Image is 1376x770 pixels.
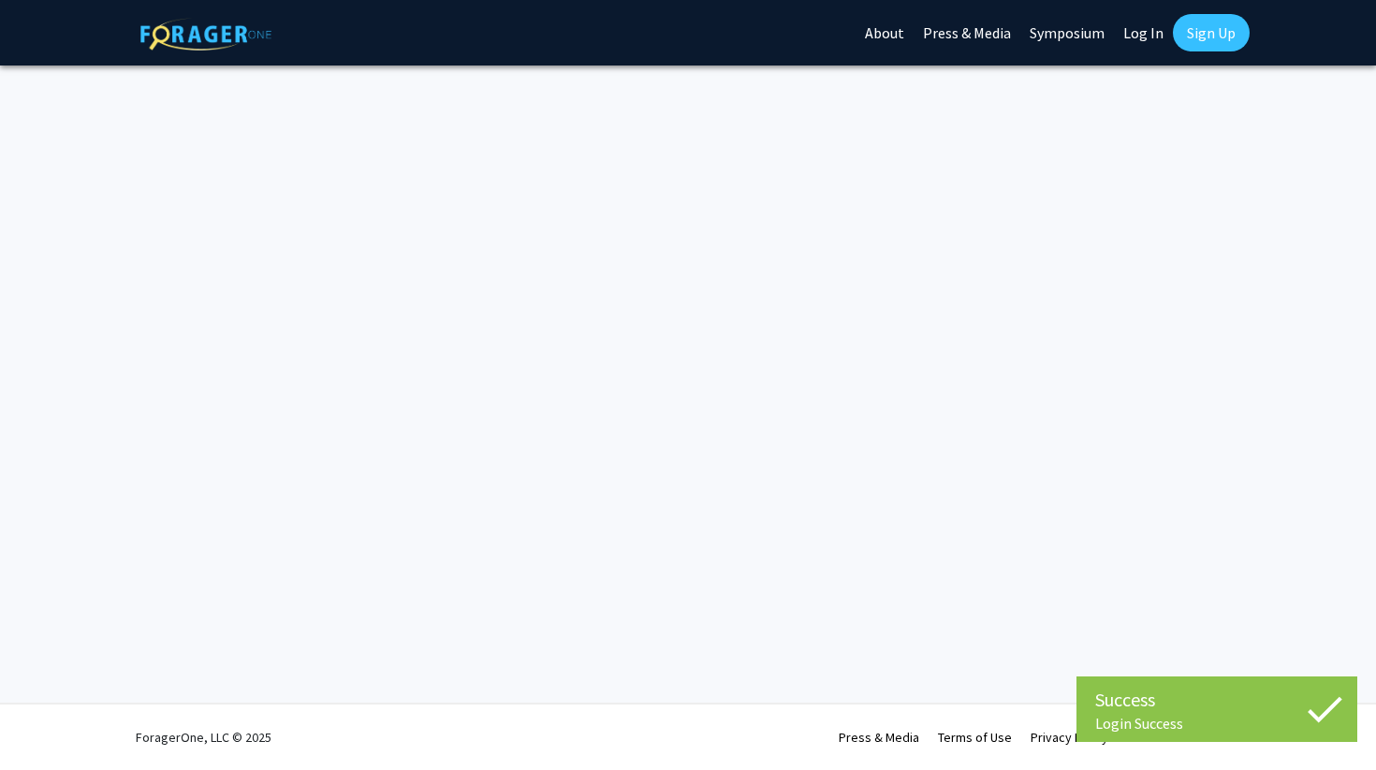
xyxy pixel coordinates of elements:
[839,729,919,746] a: Press & Media
[136,705,271,770] div: ForagerOne, LLC © 2025
[938,729,1012,746] a: Terms of Use
[1031,729,1108,746] a: Privacy Policy
[140,18,271,51] img: ForagerOne Logo
[1173,14,1250,51] a: Sign Up
[1095,686,1339,714] div: Success
[1095,714,1339,733] div: Login Success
